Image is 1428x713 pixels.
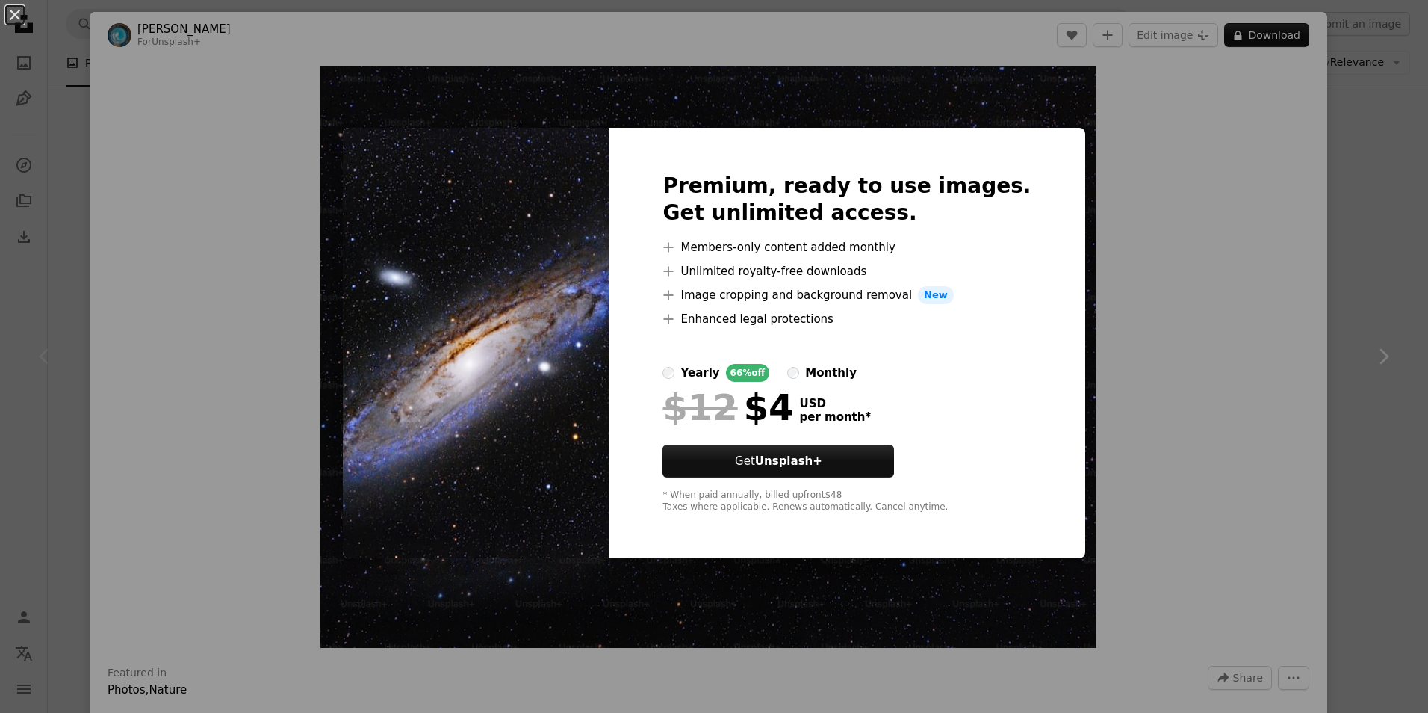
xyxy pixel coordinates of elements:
[787,367,799,379] input: monthly
[918,286,954,304] span: New
[662,238,1031,256] li: Members-only content added monthly
[662,490,1031,513] div: * When paid annually, billed upfront $48 Taxes where applicable. Renews automatically. Cancel any...
[662,310,1031,328] li: Enhanced legal protections
[662,388,793,427] div: $4
[662,388,737,427] span: $12
[726,364,770,382] div: 66% off
[662,445,894,478] button: GetUnsplash+
[799,397,871,410] span: USD
[799,410,871,424] span: per month *
[805,364,857,382] div: monthly
[662,173,1031,226] h2: Premium, ready to use images. Get unlimited access.
[662,262,1031,280] li: Unlimited royalty-free downloads
[662,286,1031,304] li: Image cropping and background removal
[662,367,674,379] input: yearly66%off
[755,454,822,468] strong: Unsplash+
[343,128,609,558] img: premium_photo-1669839137069-4166d6ea11f4
[680,364,719,382] div: yearly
